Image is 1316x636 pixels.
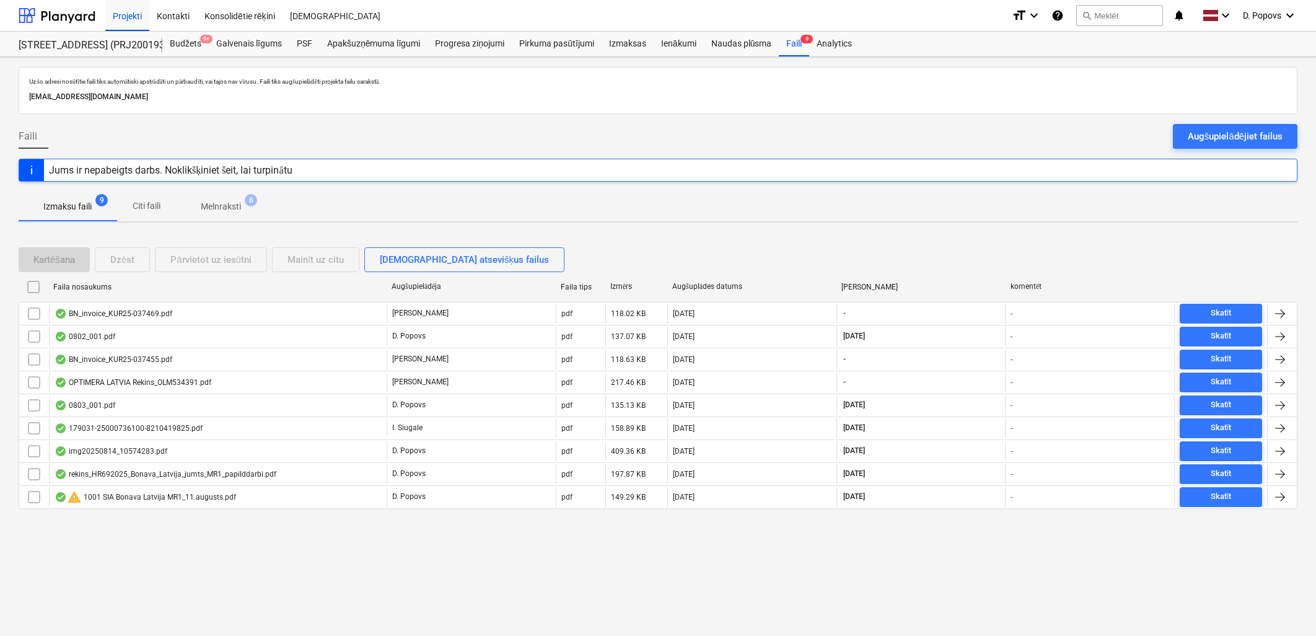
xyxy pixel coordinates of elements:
div: [DATE] [673,470,695,479]
div: Ienākumi [654,32,704,56]
div: pdf [561,470,572,479]
div: komentēt [1011,282,1170,291]
div: Analytics [809,32,859,56]
a: Apakšuzņēmuma līgumi [320,32,428,56]
div: Budžets [162,32,209,56]
button: Skatīt [1180,464,1262,484]
div: Naudas plūsma [704,32,779,56]
div: BN_invoice_KUR25-037455.pdf [55,355,172,364]
span: - [842,308,847,319]
div: BN_invoice_KUR25-037469.pdf [55,309,172,319]
div: OCR pabeigts [55,378,67,387]
a: Izmaksas [602,32,654,56]
div: img20250814_10574283.pdf [55,446,167,456]
div: 135.13 KB [611,401,646,410]
div: Skatīt [1211,375,1232,389]
p: Izmaksu faili [43,200,92,213]
div: Skatīt [1211,398,1232,412]
div: Augšupielādējiet failus [1188,128,1283,144]
div: [DATE] [673,447,695,456]
span: [DATE] [842,469,866,479]
div: - [1011,470,1012,479]
div: pdf [561,424,572,433]
div: 197.87 KB [611,470,646,479]
div: [DATE] [673,332,695,341]
span: [DATE] [842,423,866,433]
div: Skatīt [1211,329,1232,343]
div: Faila tips [561,283,600,291]
div: Skatīt [1211,490,1232,504]
button: [DEMOGRAPHIC_DATA] atsevišķus failus [364,247,564,272]
div: [DATE] [673,378,695,387]
p: D. Popovs [392,469,426,479]
div: - [1011,378,1012,387]
button: Skatīt [1180,487,1262,507]
i: notifications [1173,8,1185,23]
div: OPTIMERA LATVIA Rekins_OLM534391.pdf [55,378,211,387]
div: OCR pabeigts [55,446,67,456]
i: Zināšanu pamats [1051,8,1064,23]
div: pdf [561,355,572,364]
span: 9 [95,194,108,206]
div: [DATE] [673,493,695,501]
div: [DATE] [673,424,695,433]
div: Chat Widget [1254,576,1316,636]
div: Faila nosaukums [53,283,382,291]
div: Skatīt [1211,467,1232,481]
div: 118.63 KB [611,355,646,364]
button: Meklēt [1076,5,1163,26]
div: Galvenais līgums [209,32,289,56]
i: keyboard_arrow_down [1027,8,1042,23]
a: PSF [289,32,320,56]
p: Uz šo adresi nosūtītie faili tiks automātiski apstrādāti un pārbaudīti, vai tajos nav vīrusu. Fai... [29,77,1287,86]
span: [DATE] [842,331,866,342]
div: rekins_HR692025_Bonava_Latvija_jumts_MR1_papilddarbi.pdf [55,469,276,479]
div: pdf [561,332,572,341]
a: Progresa ziņojumi [428,32,512,56]
button: Skatīt [1180,418,1262,438]
div: OCR pabeigts [55,332,67,342]
button: Skatīt [1180,441,1262,461]
div: 118.02 KB [611,309,646,318]
span: 9 [801,35,813,43]
span: D. Popovs [1243,11,1281,20]
i: format_size [1012,8,1027,23]
p: [PERSON_NAME] [392,377,449,387]
a: Pirkuma pasūtījumi [512,32,602,56]
div: OCR pabeigts [55,492,67,502]
div: Skatīt [1211,421,1232,435]
button: Skatīt [1180,327,1262,347]
div: pdf [561,309,572,318]
span: [DATE] [842,492,866,502]
p: D. Popovs [392,492,426,502]
button: Augšupielādējiet failus [1173,124,1297,149]
div: 0803_001.pdf [55,400,115,410]
div: pdf [561,447,572,456]
div: - [1011,309,1012,318]
p: D. Popovs [392,446,426,456]
div: Skatīt [1211,306,1232,320]
span: [DATE] [842,400,866,410]
div: 179031-25000736100-8210419825.pdf [55,423,203,433]
div: - [1011,447,1012,456]
div: [PERSON_NAME] [841,283,1001,291]
div: pdf [561,378,572,387]
div: Augšuplādes datums [672,282,831,291]
i: keyboard_arrow_down [1218,8,1233,23]
div: 409.36 KB [611,447,646,456]
span: [DATE] [842,446,866,456]
p: I. Siugale [392,423,423,433]
p: [PERSON_NAME] [392,354,449,364]
div: OCR pabeigts [55,355,67,364]
span: Faili [19,129,37,144]
a: Budžets9+ [162,32,209,56]
a: Faili9 [779,32,809,56]
div: OCR pabeigts [55,469,67,479]
div: OCR pabeigts [55,309,67,319]
span: - [842,377,847,387]
div: 158.89 KB [611,424,646,433]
